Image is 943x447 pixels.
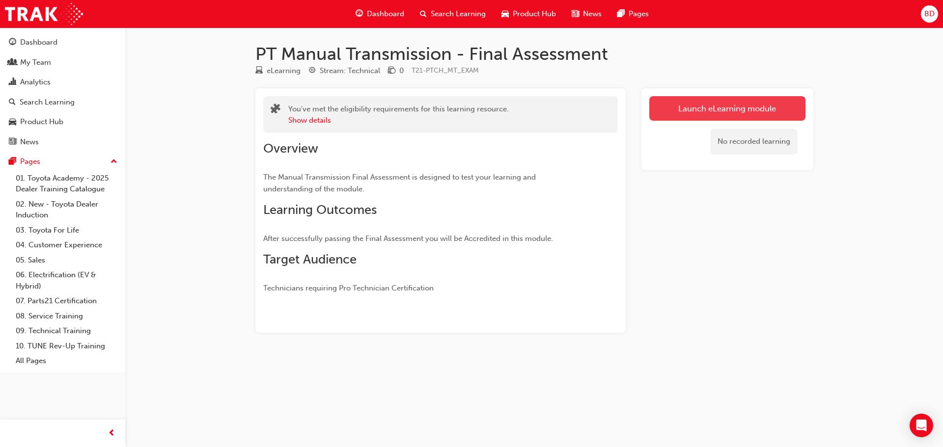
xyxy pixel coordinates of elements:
a: 05. Sales [12,253,121,268]
a: 06. Electrification (EV & Hybrid) [12,267,121,293]
div: Pages [20,156,40,167]
div: No recorded learning [710,129,798,155]
div: Dashboard [20,37,57,48]
button: DashboardMy TeamAnalyticsSearch LearningProduct HubNews [4,31,121,153]
h1: PT Manual Transmission - Final Assessment [255,43,813,65]
span: up-icon [111,156,117,168]
a: Search Learning [4,93,121,111]
span: Product Hub [513,8,556,20]
a: 10. TUNE Rev-Up Training [12,339,121,354]
span: Learning resource code [412,66,479,75]
button: Show details [288,115,331,126]
a: car-iconProduct Hub [494,4,564,24]
span: Pages [629,8,649,20]
a: All Pages [12,353,121,368]
div: Product Hub [20,116,63,128]
span: pages-icon [9,158,16,166]
span: After successfully passing the Final Assessment you will be Accredited in this module. [263,234,553,243]
a: My Team [4,53,121,72]
span: learningResourceType_ELEARNING-icon [255,67,263,76]
a: 04. Customer Experience [12,237,121,253]
a: News [4,133,121,151]
a: pages-iconPages [610,4,657,24]
img: Trak [5,3,83,25]
div: News [20,136,39,148]
a: news-iconNews [564,4,610,24]
a: 09. Technical Training [12,323,121,339]
div: Price [388,65,404,77]
a: 01. Toyota Academy - 2025 Dealer Training Catalogue [12,171,121,197]
div: My Team [20,57,51,68]
div: You've met the eligibility requirements for this learning resource. [288,104,509,126]
span: Overview [263,141,318,156]
div: Stream [308,65,380,77]
span: pages-icon [617,8,625,20]
a: 03. Toyota For Life [12,223,121,238]
div: Stream: Technical [320,65,380,77]
span: BD [924,8,935,20]
a: search-iconSearch Learning [412,4,494,24]
span: Search Learning [431,8,486,20]
a: 08. Service Training [12,309,121,324]
span: people-icon [9,58,16,67]
a: guage-iconDashboard [348,4,412,24]
span: Learning Outcomes [263,202,377,217]
button: Pages [4,153,121,171]
span: Technicians requiring Pro Technician Certification [263,284,434,292]
div: Search Learning [20,97,75,108]
span: prev-icon [108,427,115,440]
span: puzzle-icon [271,105,280,116]
a: Launch eLearning module [649,96,805,121]
span: car-icon [9,118,16,127]
a: Product Hub [4,113,121,131]
span: car-icon [501,8,509,20]
a: 02. New - Toyota Dealer Induction [12,197,121,223]
button: BD [921,5,938,23]
a: Analytics [4,73,121,91]
span: search-icon [420,8,427,20]
div: Analytics [20,77,51,88]
span: The Manual Transmission Final Assessment is designed to test your learning and understanding of t... [263,173,538,193]
a: 07. Parts21 Certification [12,293,121,309]
a: Dashboard [4,33,121,52]
span: search-icon [9,98,16,107]
span: guage-icon [9,38,16,47]
div: eLearning [267,65,301,77]
span: money-icon [388,67,395,76]
span: news-icon [572,8,579,20]
span: chart-icon [9,78,16,87]
span: target-icon [308,67,316,76]
div: Open Intercom Messenger [910,414,933,437]
span: Target Audience [263,252,357,267]
div: Type [255,65,301,77]
span: News [583,8,602,20]
span: guage-icon [356,8,363,20]
div: 0 [399,65,404,77]
span: Dashboard [367,8,404,20]
span: news-icon [9,138,16,147]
